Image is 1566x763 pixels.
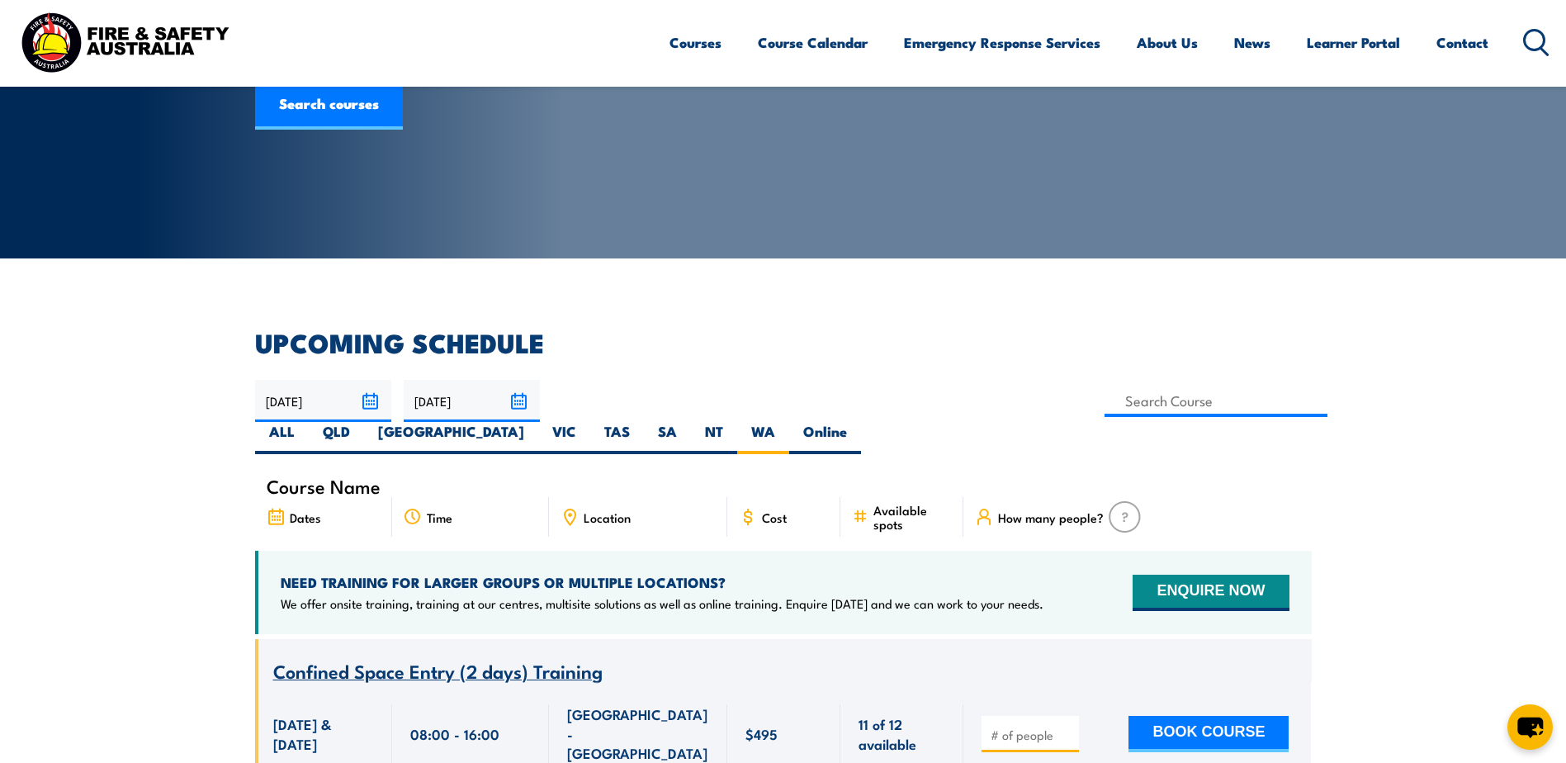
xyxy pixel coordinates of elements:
span: Available spots [873,503,952,531]
a: Learner Portal [1307,21,1400,64]
a: About Us [1137,21,1198,64]
h4: NEED TRAINING FOR LARGER GROUPS OR MULTIPLE LOCATIONS? [281,573,1043,591]
label: TAS [590,422,644,454]
h2: UPCOMING SCHEDULE [255,330,1312,353]
span: 08:00 - 16:00 [410,724,499,743]
span: Location [584,510,631,524]
span: Time [427,510,452,524]
span: [DATE] & [DATE] [273,714,374,753]
span: Confined Space Entry (2 days) Training [273,656,603,685]
input: # of people [991,727,1073,743]
label: ALL [255,422,309,454]
a: News [1234,21,1270,64]
button: BOOK COURSE [1128,716,1289,752]
span: $495 [745,724,778,743]
a: Courses [669,21,721,64]
label: VIC [538,422,590,454]
span: Course Name [267,479,381,493]
a: Confined Space Entry (2 days) Training [273,661,603,682]
a: Emergency Response Services [904,21,1100,64]
label: [GEOGRAPHIC_DATA] [364,422,538,454]
input: From date [255,380,391,422]
span: Cost [762,510,787,524]
span: [GEOGRAPHIC_DATA] - [GEOGRAPHIC_DATA] [567,704,709,762]
label: SA [644,422,691,454]
span: Dates [290,510,321,524]
span: How many people? [998,510,1104,524]
span: 11 of 12 available [859,714,945,753]
label: QLD [309,422,364,454]
a: Course Calendar [758,21,868,64]
p: We offer onsite training, training at our centres, multisite solutions as well as online training... [281,595,1043,612]
input: Search Course [1105,385,1328,417]
a: Contact [1436,21,1488,64]
a: Search courses [255,80,403,130]
label: NT [691,422,737,454]
button: chat-button [1507,704,1553,750]
label: Online [789,422,861,454]
input: To date [404,380,540,422]
label: WA [737,422,789,454]
button: ENQUIRE NOW [1133,575,1289,611]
